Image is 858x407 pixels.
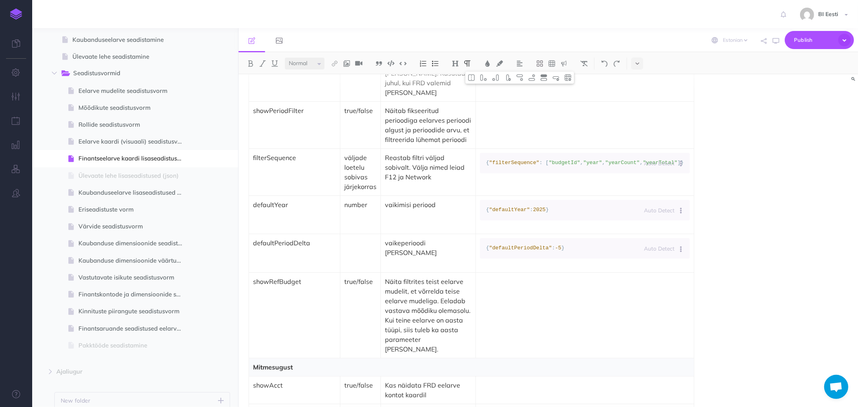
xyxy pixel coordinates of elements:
[355,60,362,67] img: Add video button
[583,160,602,166] span: "year"
[562,245,565,251] span: }
[253,362,690,372] p: Mitmesugust
[464,60,471,67] img: Paragraph button
[331,60,338,67] img: Link button
[253,380,336,390] p: showAcct
[375,60,383,67] img: Blockquote button
[72,35,190,45] span: Kaubanduseelarve seadistamine
[247,60,254,67] img: Bold button
[677,201,690,220] button: Language
[78,103,190,113] span: Mõõdikute seadistusvorm
[800,8,814,22] img: 9862dc5e82047a4d9ba6d08c04ce6da6.jpg
[824,375,848,399] a: Avatud vestlus
[253,200,336,210] p: defaultYear
[61,396,91,405] p: New folder
[259,60,266,67] img: Italic button
[385,277,471,354] p: Näita filtrites teist eelarve mudelit, et võrrelda teise eelarve mudeliga. Eeladab vastava mõõdik...
[640,160,643,166] span: ,
[271,60,278,67] img: Underline button
[452,60,459,67] img: Headings dropdown button
[72,52,190,62] span: Ülevaate lehe seadistamine
[489,160,539,166] span: "filterSequence"
[613,60,620,67] img: Redo
[539,160,549,166] span: : [
[785,31,854,49] button: Publish
[555,245,562,251] span: -5
[385,106,471,144] p: Näitab fikseeritud perioodiga eelarves perioodi algust ja perioodide arvu, et filtreerida lühemat...
[344,106,377,115] p: true/false
[516,60,523,67] img: Alignment dropdown menu button
[546,207,549,213] span: }
[530,207,533,213] span: :
[344,153,377,191] p: väljade loetelu sobivas järjekorras
[528,74,535,81] img: Add row after button
[78,171,190,181] span: Ülevaate lehe lisaseadistused (json)
[644,160,675,166] small: Auto Detect
[78,273,190,282] span: Vastutavate isikute seadistusvorm
[601,60,608,67] img: Undo
[677,239,690,258] button: Language
[468,74,475,81] img: Toggle cell merge button
[78,222,190,231] span: Värvide seadistusvorm
[643,160,677,166] span: "yearTotal"
[484,60,491,67] img: Text color button
[486,245,489,251] span: {
[549,160,580,166] span: "budgetId"
[253,277,336,286] p: showRefBudget
[78,238,190,248] span: Kaubanduse dimensioonide seadistusvorm
[78,120,190,129] span: Rollide seadistusvorm
[504,74,511,81] img: Delete column button
[385,200,471,210] p: vaikimisi periood
[10,8,22,20] img: logo-mark.svg
[385,153,471,182] p: Reastab filtri väljad sobivalt. Välja nimed leiad F12 ja Network
[78,205,190,214] span: Eriseadistuste vorm
[78,324,190,333] span: Finantsaruande seadistused eelarvele
[496,60,503,67] img: Text background color button
[344,277,377,286] p: true/false
[253,238,336,248] p: defaultPeriodDelta
[548,60,556,67] img: Create table button
[253,106,336,115] p: showPeriodFilter
[343,60,350,67] img: Add image button
[253,153,336,162] p: filterSequence
[644,207,675,214] small: Auto Detect
[580,160,583,166] span: ,
[387,60,395,66] img: Code block button
[564,74,572,81] img: Delete table button
[399,60,407,66] img: Inline code button
[533,207,545,213] span: 2025
[78,137,190,146] span: Eelarve kaardi (visuaali) seadistusvorm
[78,86,190,96] span: Eelarve mudelite seadistusvorm
[580,60,588,67] img: Clear styles button
[78,188,190,197] span: Kaubanduseelarve lisaseadistused (json)
[552,245,555,251] span: :
[385,380,471,400] p: Kas näidata FRD eelarve kontot kaardil
[73,68,178,79] span: Seadistusvormid
[432,60,439,67] img: Unordered list button
[516,74,523,81] img: Add row before button
[486,207,489,213] span: {
[489,207,530,213] span: "defaultYear"
[344,380,377,390] p: true/false
[677,154,690,173] button: Language
[814,10,842,18] span: BI Eesti
[56,367,180,376] span: Ajaliugur
[794,34,834,46] span: Publish
[78,256,190,265] span: Kaubanduse dimensioonide väärtused
[78,154,190,163] span: Finantseelarve kaardi lisaseadistused (json)
[552,74,560,81] img: Delete row button
[560,60,568,67] img: Callout dropdown menu button
[486,160,489,166] span: {
[385,238,471,257] p: vaikeperioodi [PERSON_NAME]
[344,200,377,210] p: number
[605,160,640,166] span: "yearCount"
[644,245,675,252] small: Auto Detect
[540,74,547,81] img: Toggle row header button
[78,341,190,350] span: Pakktööde seadistamine
[480,74,487,81] img: Add column Before Merge
[78,306,190,316] span: Kinnituste piirangute seadistusvorm
[420,60,427,67] img: Ordered list button
[489,245,552,251] span: "defaultPeriodDelta"
[602,160,605,166] span: ,
[78,290,190,299] span: Finantskontode ja dimensioonide seadistusvormid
